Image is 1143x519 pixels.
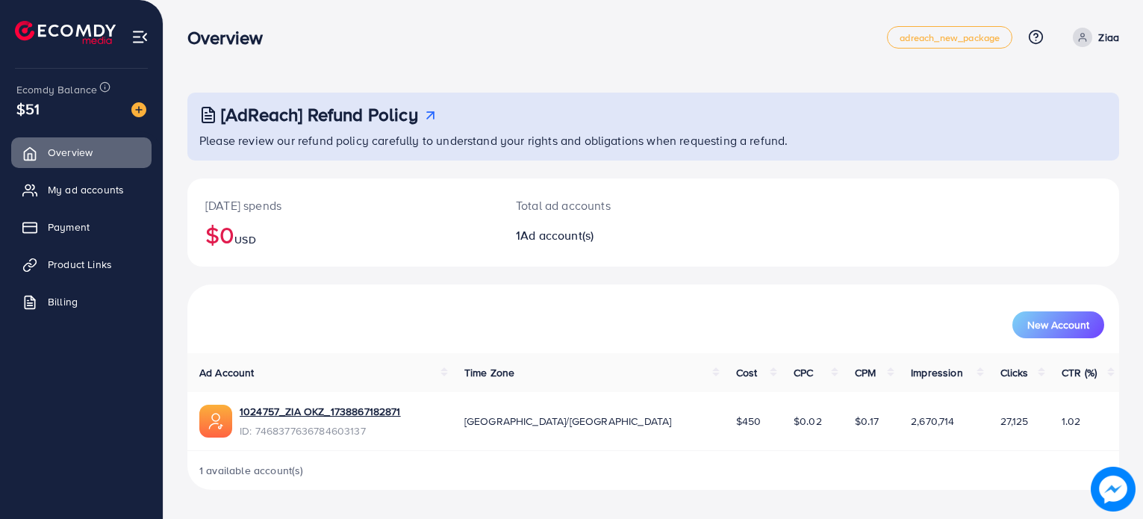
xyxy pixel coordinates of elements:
[11,287,152,317] a: Billing
[855,414,879,429] span: $0.17
[516,229,713,243] h2: 1
[1098,28,1119,46] p: Ziaa
[887,26,1012,49] a: adreach_new_package
[1000,414,1029,429] span: 27,125
[736,414,762,429] span: $450
[131,28,149,46] img: menu
[199,405,232,438] img: ic-ads-acc.e4c84228.svg
[199,463,304,478] span: 1 available account(s)
[1012,311,1104,338] button: New Account
[16,82,97,97] span: Ecomdy Balance
[221,104,418,125] h3: [AdReach] Refund Policy
[1027,320,1089,330] span: New Account
[11,212,152,242] a: Payment
[48,220,90,234] span: Payment
[199,365,255,380] span: Ad Account
[1091,467,1136,512] img: image
[911,365,963,380] span: Impression
[15,21,116,44] img: logo
[855,365,876,380] span: CPM
[48,257,112,272] span: Product Links
[900,33,1000,43] span: adreach_new_package
[11,137,152,167] a: Overview
[1067,28,1119,47] a: Ziaa
[11,249,152,279] a: Product Links
[48,182,124,197] span: My ad accounts
[48,294,78,309] span: Billing
[1062,414,1081,429] span: 1.02
[199,131,1110,149] p: Please review our refund policy carefully to understand your rights and obligations when requesti...
[911,414,954,429] span: 2,670,714
[240,423,401,438] span: ID: 7468377636784603137
[187,27,275,49] h3: Overview
[205,196,480,214] p: [DATE] spends
[11,175,152,205] a: My ad accounts
[736,365,758,380] span: Cost
[516,196,713,214] p: Total ad accounts
[1000,365,1029,380] span: Clicks
[234,232,255,247] span: USD
[520,227,594,243] span: Ad account(s)
[794,365,813,380] span: CPC
[205,220,480,249] h2: $0
[240,404,401,419] a: 1024757_ZIA OKZ_1738867182871
[794,414,822,429] span: $0.02
[131,102,146,117] img: image
[464,414,672,429] span: [GEOGRAPHIC_DATA]/[GEOGRAPHIC_DATA]
[1062,365,1097,380] span: CTR (%)
[16,98,40,119] span: $51
[48,145,93,160] span: Overview
[464,365,514,380] span: Time Zone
